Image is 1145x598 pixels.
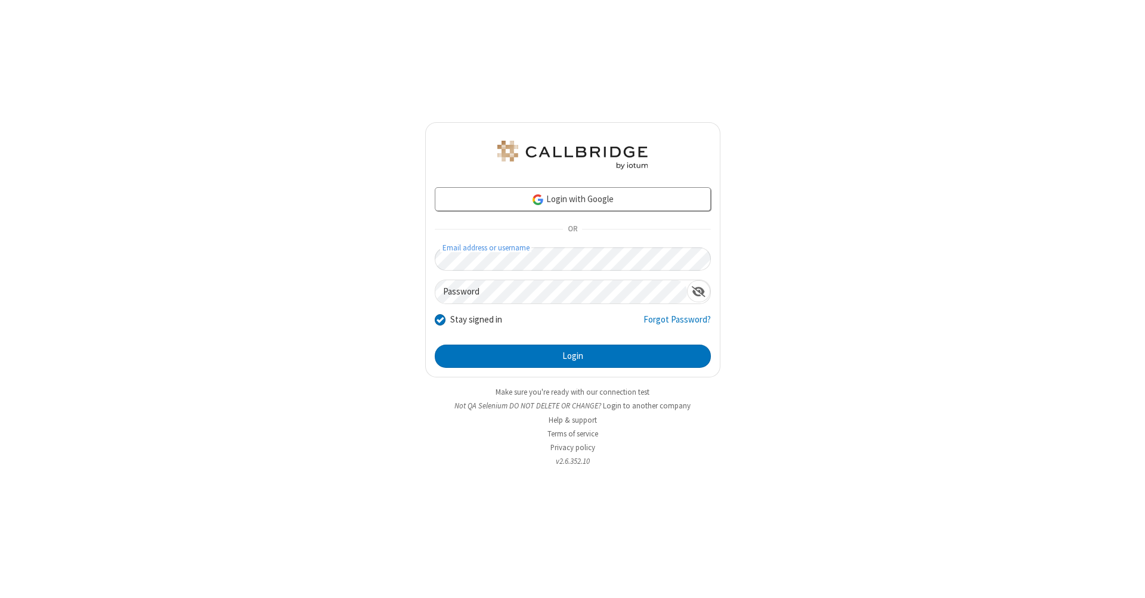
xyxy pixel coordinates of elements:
a: Login with Google [435,187,711,211]
li: v2.6.352.10 [425,456,720,467]
img: QA Selenium DO NOT DELETE OR CHANGE [495,141,650,169]
a: Privacy policy [550,442,595,453]
iframe: Chat [1115,567,1136,590]
a: Help & support [549,415,597,425]
span: OR [563,221,582,238]
img: google-icon.png [531,193,544,206]
a: Forgot Password? [643,313,711,336]
button: Login to another company [603,400,691,411]
button: Login [435,345,711,368]
input: Password [435,280,687,303]
div: Show password [687,280,710,302]
a: Make sure you're ready with our connection test [496,387,649,397]
input: Email address or username [435,247,711,271]
label: Stay signed in [450,313,502,327]
a: Terms of service [547,429,598,439]
li: Not QA Selenium DO NOT DELETE OR CHANGE? [425,400,720,411]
